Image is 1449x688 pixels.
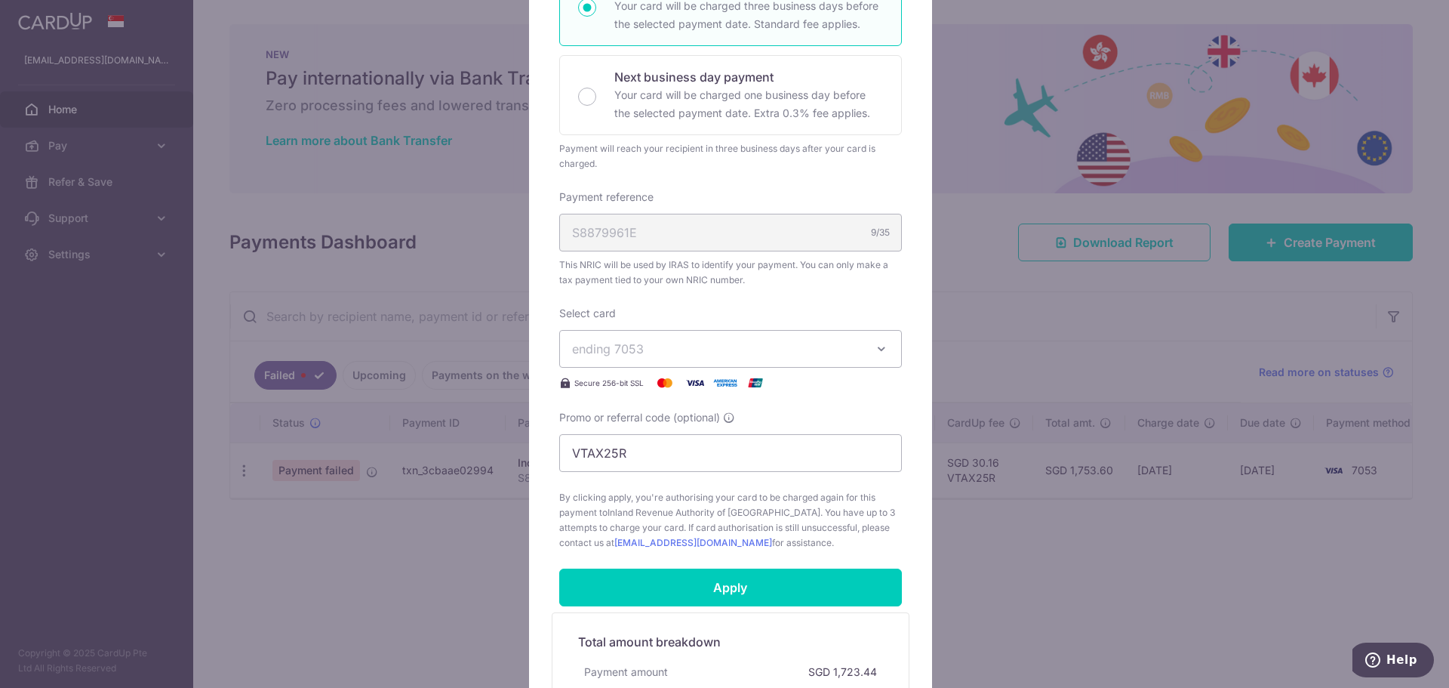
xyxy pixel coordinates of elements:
span: Promo or referral code (optional) [559,410,720,425]
span: By clicking apply, you're authorising your card to be charged again for this payment to . You hav... [559,490,902,551]
img: UnionPay [740,374,771,392]
iframe: Opens a widget where you can find more information [1352,643,1434,680]
img: Mastercard [650,374,680,392]
label: Payment reference [559,190,654,205]
img: American Express [710,374,740,392]
div: SGD 1,723.44 [802,659,883,686]
button: ending 7053 [559,330,902,368]
p: Next business day payment [614,68,883,86]
div: 9/35 [871,225,890,240]
div: Payment will reach your recipient in three business days after your card is charged. [559,141,902,171]
h5: Total amount breakdown [578,633,883,651]
span: Secure 256-bit SSL [574,377,644,389]
p: Your card will be charged one business day before the selected payment date. Extra 0.3% fee applies. [614,86,883,122]
span: Inland Revenue Authority of [GEOGRAPHIC_DATA] [608,507,820,518]
input: Apply [559,569,902,606]
span: This NRIC will be used by IRAS to identify your payment. You can only make a tax payment tied to ... [559,258,902,288]
div: Payment amount [578,659,674,686]
label: Select card [559,306,616,321]
span: ending 7053 [572,341,644,356]
img: Visa [680,374,710,392]
a: [EMAIL_ADDRESS][DOMAIN_NAME] [614,537,772,548]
